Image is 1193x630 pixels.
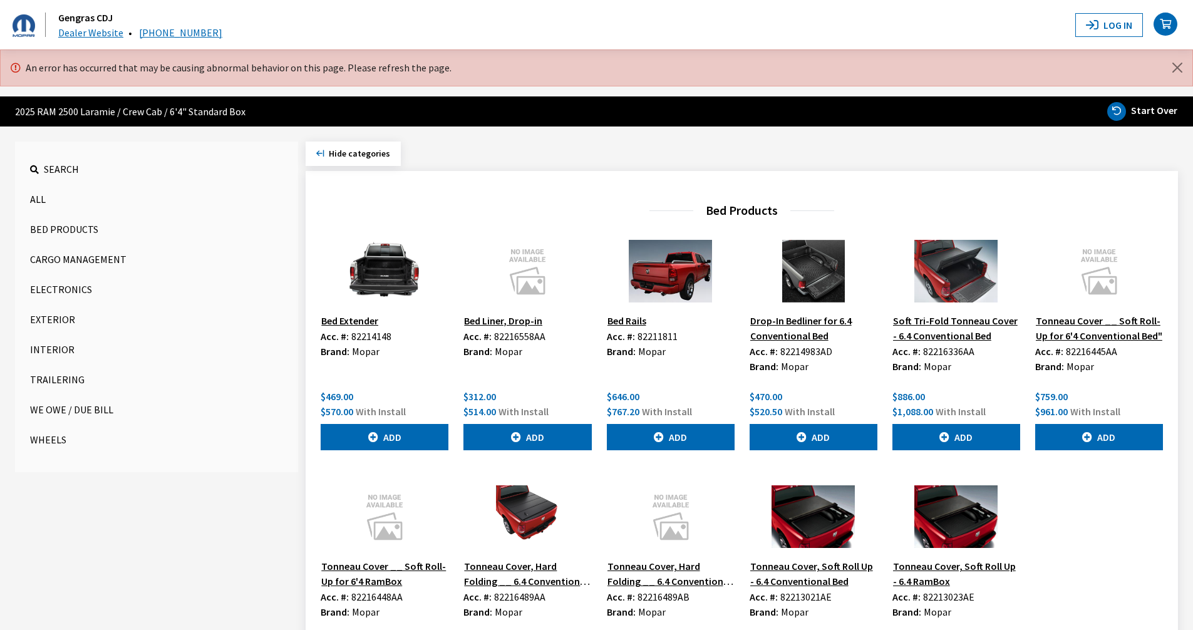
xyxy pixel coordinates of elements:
[750,424,877,450] button: Add
[321,390,353,403] span: $469.00
[750,359,778,374] label: Brand:
[58,26,123,39] a: Dealer Website
[139,26,222,39] a: [PHONE_NUMBER]
[1162,50,1192,85] button: Close
[1035,359,1064,374] label: Brand:
[30,307,283,332] button: Exterior
[936,405,986,418] span: With Install
[463,589,492,604] label: Acc. #:
[463,240,591,302] img: Image for Bed Liner, Drop-in
[892,390,925,403] span: $886.00
[356,405,406,418] span: With Install
[1035,390,1068,403] span: $759.00
[638,330,678,343] span: 82211811
[780,591,832,603] span: 82213021AE
[321,329,349,344] label: Acc. #:
[321,312,379,329] button: Bed Extender
[923,591,974,603] span: 82213023AE
[1035,312,1163,344] button: Tonneau Cover __ Soft Roll-Up for 6'4 Conventional Bed"
[1153,3,1193,47] button: your cart
[750,485,877,548] img: Image for Tonneau Cover, Soft Roll Up - 6.4 Conventional Bed
[1035,424,1163,450] button: Add
[13,14,35,37] img: Dashboard
[352,345,380,358] span: Mopar
[638,606,666,618] span: Mopar
[321,405,353,418] span: $570.00
[607,405,639,418] span: $767.20
[321,604,349,619] label: Brand:
[13,13,56,36] a: Gengras CDJ logo
[30,187,283,212] button: All
[463,485,591,548] img: Image for Tonneau Cover, Hard Folding __ 6.4 Conventional Bed
[892,558,1020,589] button: Tonneau Cover, Soft Roll Up - 6.4 RamBox
[30,247,283,272] button: Cargo Management
[892,589,921,604] label: Acc. #:
[352,606,380,618] span: Mopar
[642,405,692,418] span: With Install
[750,589,778,604] label: Acc. #:
[1107,101,1178,121] button: Start Over
[750,240,877,302] img: Image for Drop-In Bedliner for 6.4 Conventional Bed
[750,604,778,619] label: Brand:
[463,424,591,450] button: Add
[607,424,735,450] button: Add
[892,240,1020,302] img: Image for Soft Tri-Fold Tonneau Cover - 6.4 Conventional Bed
[463,405,496,418] span: $514.00
[607,558,735,589] button: Tonneau Cover, Hard Folding __ 6.4 Conventional Bed
[607,485,735,548] img: Image for Tonneau Cover, Hard Folding __ 6.4 Conventional Bed
[321,558,448,589] button: Tonneau Cover __ Soft Roll-Up for 6'4 RamBox
[15,104,245,119] span: 2025 RAM 2500 Laramie / Crew Cab / 6'4" Standard Box
[1035,344,1063,359] label: Acc. #:
[638,345,666,358] span: Mopar
[30,427,283,452] button: Wheels
[1066,345,1117,358] span: 82216445AA
[463,312,543,329] button: Bed Liner, Drop-in
[892,424,1020,450] button: Add
[780,345,832,358] span: 82214983AD
[30,217,283,242] button: Bed Products
[892,405,933,418] span: $1,088.00
[638,591,689,603] span: 82216489AB
[1131,104,1177,116] span: Start Over
[1066,360,1094,373] span: Mopar
[750,558,877,589] button: Tonneau Cover, Soft Roll Up - 6.4 Conventional Bed
[321,240,448,302] img: Image for Bed Extender
[321,424,448,450] button: Add
[607,604,636,619] label: Brand:
[892,344,921,359] label: Acc. #:
[892,312,1020,344] button: Soft Tri-Fold Tonneau Cover - 6.4 Conventional Bed
[463,604,492,619] label: Brand:
[30,337,283,362] button: Interior
[44,163,79,175] span: Search
[924,606,951,618] span: Mopar
[750,405,782,418] span: $520.50
[750,312,877,344] button: Drop-In Bedliner for 6.4 Conventional Bed
[607,390,639,403] span: $646.00
[750,344,778,359] label: Acc. #:
[750,390,782,403] span: $470.00
[306,142,401,166] button: Hide categories
[607,312,647,329] button: Bed Rails
[30,367,283,392] button: Trailering
[495,606,522,618] span: Mopar
[498,405,549,418] span: With Install
[607,344,636,359] label: Brand:
[494,330,545,343] span: 82216558AA
[892,485,1020,548] img: Image for Tonneau Cover, Soft Roll Up - 6.4 RamBox
[463,558,591,589] button: Tonneau Cover, Hard Folding __ 6.4 Conventional Bed
[781,360,808,373] span: Mopar
[607,589,635,604] label: Acc. #:
[351,591,403,603] span: 82216448AA
[1070,405,1120,418] span: With Install
[321,344,349,359] label: Brand:
[494,591,545,603] span: 82216489AA
[923,345,974,358] span: 82216336AA
[1035,240,1163,302] img: Image for Tonneau Cover __ Soft Roll-Up for 6&#39;4 Conventional Bed&quot;
[924,360,951,373] span: Mopar
[351,330,391,343] span: 82214148
[321,201,1163,220] h3: Bed Products
[463,329,492,344] label: Acc. #:
[463,390,496,403] span: $312.00
[1075,13,1143,37] button: Log In
[321,485,448,548] img: Image for Tonneau Cover __ Soft Roll-Up for 6&#39;4 RamBox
